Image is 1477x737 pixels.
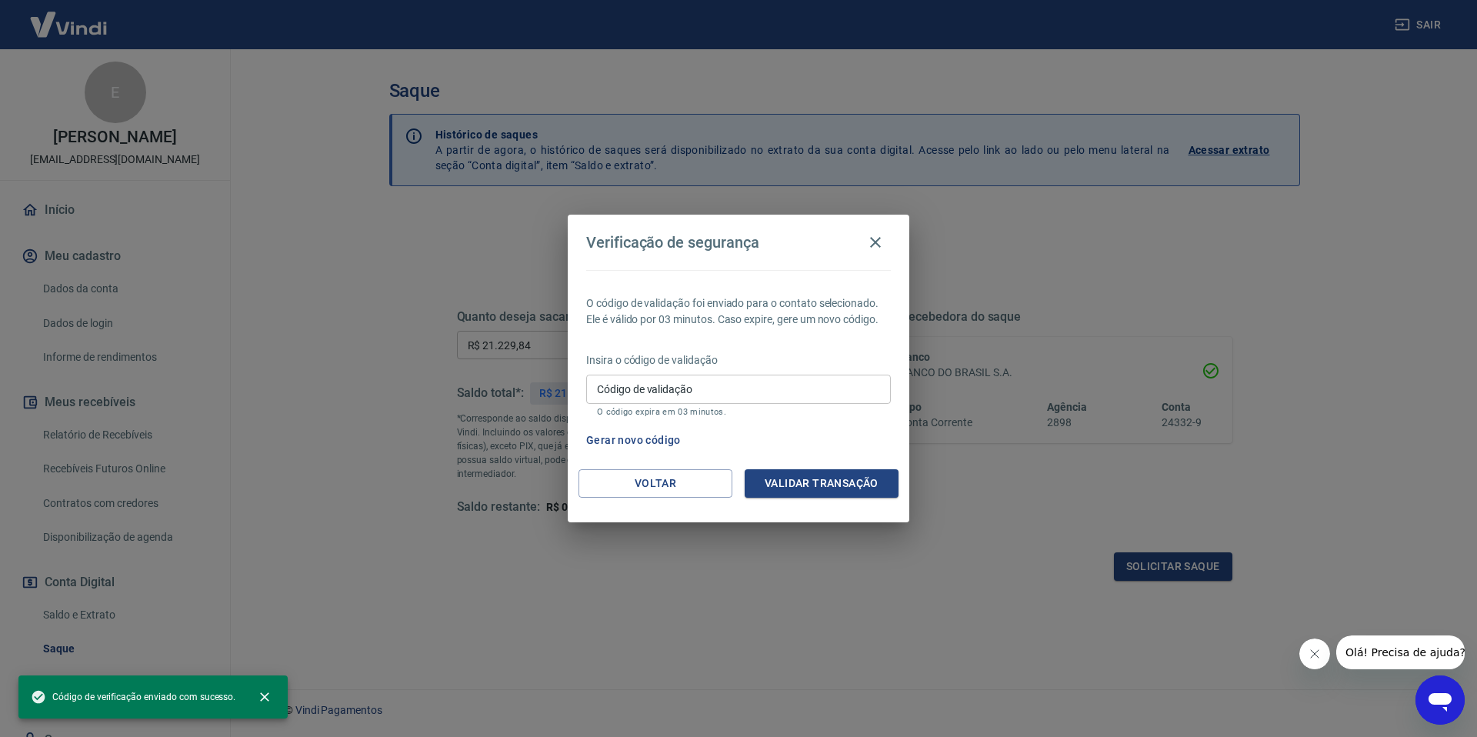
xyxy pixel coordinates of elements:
iframe: Button to launch messaging window [1415,675,1465,725]
p: Insira o código de validação [586,352,891,368]
iframe: Close message [1299,639,1330,669]
h4: Verificação de segurança [586,233,759,252]
button: Voltar [578,469,732,498]
p: O código expira em 03 minutos. [597,407,880,417]
iframe: Message from company [1336,635,1465,669]
span: Código de verificação enviado com sucesso. [31,689,235,705]
span: Olá! Precisa de ajuda? [9,11,129,23]
button: close [248,680,282,714]
p: O código de validação foi enviado para o contato selecionado. Ele é válido por 03 minutos. Caso e... [586,295,891,328]
button: Gerar novo código [580,426,687,455]
button: Validar transação [745,469,899,498]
